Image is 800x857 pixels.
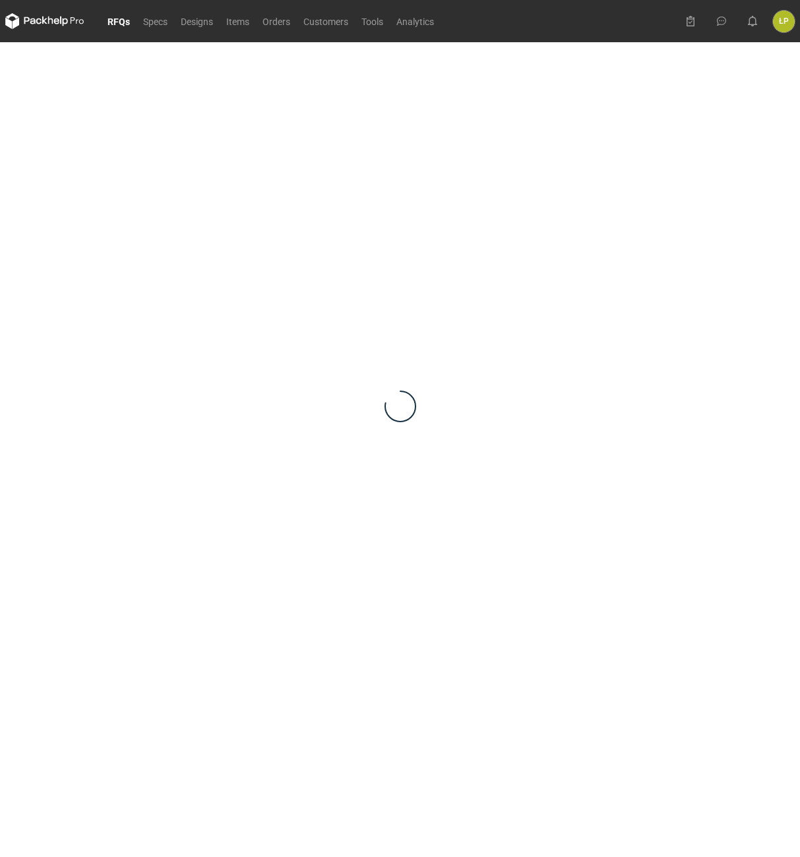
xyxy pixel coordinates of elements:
[390,13,441,29] a: Analytics
[297,13,355,29] a: Customers
[137,13,174,29] a: Specs
[220,13,256,29] a: Items
[101,13,137,29] a: RFQs
[773,11,795,32] div: Łukasz Postawa
[773,11,795,32] button: ŁP
[174,13,220,29] a: Designs
[355,13,390,29] a: Tools
[256,13,297,29] a: Orders
[5,13,84,29] svg: Packhelp Pro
